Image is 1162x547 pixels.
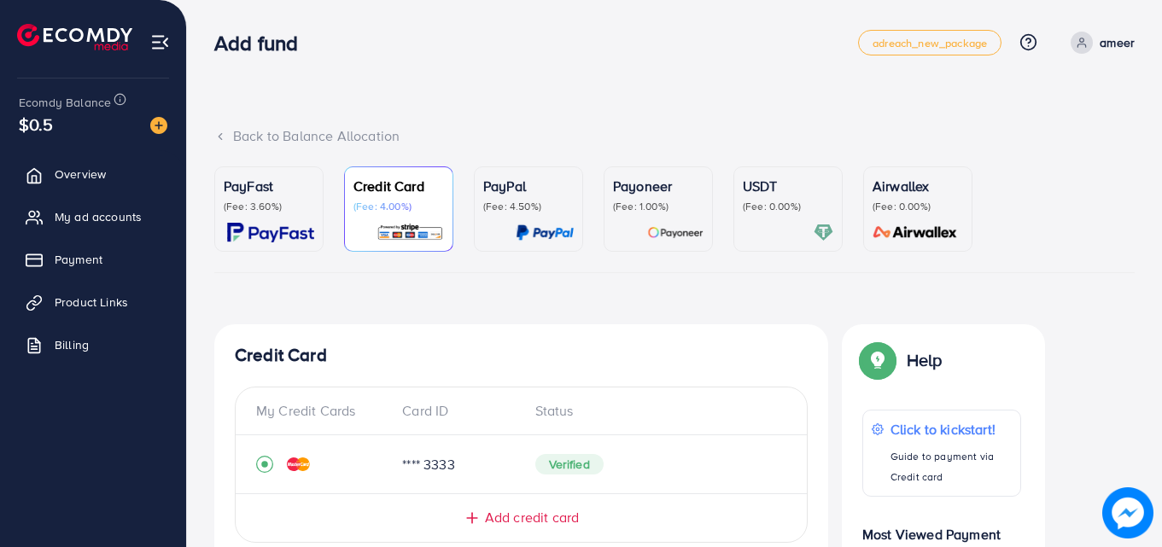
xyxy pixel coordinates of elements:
p: Help [907,350,943,370]
a: adreach_new_package [858,30,1001,55]
p: (Fee: 3.60%) [224,200,314,213]
a: Overview [13,157,173,191]
p: ameer [1100,32,1135,53]
div: Back to Balance Allocation [214,126,1135,146]
img: credit [287,457,310,471]
p: Credit Card [353,176,444,196]
p: Airwallex [873,176,963,196]
div: Status [522,401,787,421]
p: (Fee: 0.00%) [743,200,833,213]
img: Popup guide [862,345,893,375]
span: My ad accounts [55,208,142,225]
p: Guide to payment via Credit card [890,446,1012,487]
p: PayFast [224,176,314,196]
svg: record circle [256,456,273,473]
span: adreach_new_package [873,38,987,49]
a: Payment [13,242,173,276]
h3: Add fund [214,31,312,55]
span: Verified [535,454,604,474]
a: ameer [1064,32,1135,54]
a: Billing [13,328,173,362]
img: card [867,223,963,242]
div: My Credit Cards [256,401,388,421]
h4: Credit Card [235,345,808,366]
p: PayPal [483,176,574,196]
img: card [814,223,833,242]
p: Payoneer [613,176,704,196]
span: Product Links [55,294,128,311]
a: Product Links [13,285,173,319]
span: Add credit card [485,508,579,527]
p: USDT [743,176,833,196]
span: Overview [55,166,106,183]
p: Click to kickstart! [890,419,1012,439]
span: Ecomdy Balance [19,94,111,111]
img: menu [150,32,170,52]
img: card [516,223,574,242]
span: Payment [55,251,102,268]
img: card [377,223,444,242]
img: image [1102,487,1153,538]
img: card [227,223,314,242]
span: Billing [55,336,89,353]
a: My ad accounts [13,200,173,234]
p: (Fee: 1.00%) [613,200,704,213]
img: logo [17,24,132,50]
p: (Fee: 0.00%) [873,200,963,213]
p: (Fee: 4.00%) [353,200,444,213]
img: card [647,223,704,242]
img: image [150,117,167,134]
span: $0.5 [19,112,54,137]
div: Card ID [388,401,521,421]
p: (Fee: 4.50%) [483,200,574,213]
